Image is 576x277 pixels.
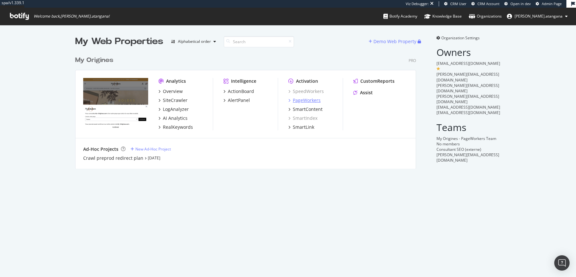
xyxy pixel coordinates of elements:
[536,1,562,6] a: Admin Page
[158,115,188,121] a: AI Analytics
[383,8,417,25] a: Botify Academy
[75,35,163,48] div: My Web Properties
[228,97,250,104] div: AlertPanel
[163,97,188,104] div: SiteCrawler
[436,94,499,104] span: [PERSON_NAME][EMAIL_ADDRESS][DOMAIN_NAME]
[554,255,570,271] div: Open Intercom Messenger
[424,13,462,19] div: Knowledge Base
[436,110,500,115] span: [EMAIL_ADDRESS][DOMAIN_NAME]
[158,124,193,130] a: RealKeywords
[353,78,395,84] a: CustomReports
[83,155,143,161] a: Crawl preprod redirect plan
[163,88,183,95] div: Overview
[373,38,416,45] div: Demo Web Property
[450,1,467,6] span: CRM User
[353,89,373,96] a: Assist
[360,89,373,96] div: Assist
[436,141,501,147] div: No members
[178,40,211,43] div: Alphabetical order
[231,78,256,84] div: Intelligence
[75,56,116,65] a: My Origines
[369,36,418,47] button: Demo Web Property
[166,78,186,84] div: Analytics
[288,106,323,112] a: SmartContent
[360,78,395,84] div: CustomReports
[288,97,321,104] a: PageWorkers
[288,88,324,95] a: SpeedWorkers
[293,124,314,130] div: SmartLink
[168,36,219,47] button: Alphabetical order
[158,97,188,104] a: SiteCrawler
[163,106,189,112] div: LogAnalyzer
[436,72,499,82] span: [PERSON_NAME][EMAIL_ADDRESS][DOMAIN_NAME]
[542,1,562,6] span: Admin Page
[477,1,500,6] span: CRM Account
[471,1,500,6] a: CRM Account
[409,58,416,63] div: Pro
[158,106,189,112] a: LogAnalyzer
[504,1,531,6] a: Open in dev
[436,104,500,110] span: [EMAIL_ADDRESS][DOMAIN_NAME]
[163,124,193,130] div: RealKeywords
[515,13,563,19] span: renaud.atangana
[131,146,171,152] a: New Ad-Hoc Project
[469,8,502,25] a: Organizations
[288,115,317,121] a: SmartIndex
[436,136,501,141] div: My Origines - PageWorkers Team
[83,146,118,152] div: Ad-Hoc Projects
[436,152,499,163] span: [PERSON_NAME][EMAIL_ADDRESS][DOMAIN_NAME]
[148,155,160,161] a: [DATE]
[510,1,531,6] span: Open in dev
[228,88,254,95] div: ActionBoard
[436,122,501,133] h2: Teams
[383,13,417,19] div: Botify Academy
[75,48,421,169] div: grid
[502,11,573,21] button: [PERSON_NAME].atangana
[296,78,318,84] div: Activation
[406,1,429,6] div: Viz Debugger:
[293,97,321,104] div: PageWorkers
[223,97,250,104] a: AlertPanel
[158,88,183,95] a: Overview
[444,1,467,6] a: CRM User
[288,124,314,130] a: SmartLink
[469,13,502,19] div: Organizations
[83,78,148,130] img: my-origines.com
[135,146,171,152] div: New Ad-Hoc Project
[436,83,499,94] span: [PERSON_NAME][EMAIL_ADDRESS][DOMAIN_NAME]
[75,56,113,65] div: My Origines
[424,8,462,25] a: Knowledge Base
[34,14,109,19] span: Welcome back, [PERSON_NAME].atangana !
[223,88,254,95] a: ActionBoard
[436,47,501,58] h2: Owners
[436,147,501,152] div: Consultant SEO (externe)
[293,106,323,112] div: SmartContent
[441,35,480,41] span: Organization Settings
[436,61,500,66] span: [EMAIL_ADDRESS][DOMAIN_NAME]
[369,39,418,44] a: Demo Web Property
[163,115,188,121] div: AI Analytics
[224,36,294,47] input: Search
